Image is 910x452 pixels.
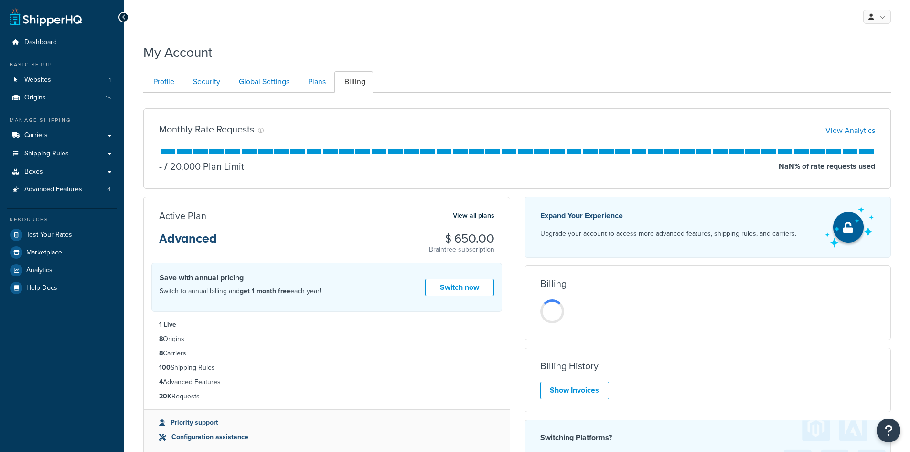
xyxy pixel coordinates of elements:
[825,125,875,136] a: View Analytics
[159,391,171,401] strong: 20K
[159,348,494,359] li: Carriers
[159,334,163,344] strong: 8
[7,61,117,69] div: Basic Setup
[453,209,494,222] a: View all plans
[159,320,176,330] strong: 1 Live
[429,232,494,245] h3: $ 650.00
[425,279,494,297] a: Switch now
[106,94,111,102] span: 15
[7,216,117,224] div: Resources
[540,227,796,241] p: Upgrade your account to access more advanced features, shipping rules, and carriers.
[240,286,290,296] strong: get 1 month free
[109,76,111,84] span: 1
[298,71,333,93] a: Plans
[7,127,117,144] a: Carriers
[7,244,117,261] a: Marketplace
[160,285,321,298] p: Switch to annual billing and each year!
[7,181,117,198] a: Advanced Features 4
[159,348,163,358] strong: 8
[7,226,117,243] a: Test Your Rates
[159,377,163,387] strong: 4
[7,145,117,163] a: Shipping Rules
[7,262,117,279] a: Analytics
[24,168,43,176] span: Boxes
[24,186,82,194] span: Advanced Features
[107,186,111,194] span: 4
[159,210,206,221] h3: Active Plan
[143,71,182,93] a: Profile
[7,116,117,124] div: Manage Shipping
[164,159,168,174] span: /
[159,432,494,442] li: Configuration assistance
[24,94,46,102] span: Origins
[159,377,494,387] li: Advanced Features
[779,160,875,173] p: NaN % of rate requests used
[7,279,117,297] a: Help Docs
[7,71,117,89] li: Websites
[10,7,82,26] a: ShipperHQ Home
[24,150,69,158] span: Shipping Rules
[159,160,162,173] p: -
[540,278,567,289] h3: Billing
[24,76,51,84] span: Websites
[7,89,117,107] li: Origins
[7,89,117,107] a: Origins 15
[159,232,217,253] h3: Advanced
[159,124,254,134] h3: Monthly Rate Requests
[26,249,62,257] span: Marketplace
[159,334,494,344] li: Origins
[162,160,244,173] p: 20,000 Plan Limit
[540,432,876,443] h4: Switching Platforms?
[540,382,609,399] a: Show Invoices
[26,284,57,292] span: Help Docs
[160,272,321,284] h4: Save with annual pricing
[7,71,117,89] a: Websites 1
[159,363,171,373] strong: 100
[143,43,212,62] h1: My Account
[540,361,599,371] h3: Billing History
[7,181,117,198] li: Advanced Features
[26,266,53,275] span: Analytics
[159,418,494,428] li: Priority support
[159,391,494,402] li: Requests
[24,38,57,46] span: Dashboard
[26,231,72,239] span: Test Your Rates
[229,71,297,93] a: Global Settings
[183,71,228,93] a: Security
[334,71,373,93] a: Billing
[525,197,891,258] a: Expand Your Experience Upgrade your account to access more advanced features, shipping rules, and...
[877,419,900,442] button: Open Resource Center
[429,245,494,254] p: Braintree subscription
[24,132,48,140] span: Carriers
[540,209,796,222] p: Expand Your Experience
[7,163,117,181] a: Boxes
[159,363,494,373] li: Shipping Rules
[7,33,117,51] a: Dashboard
